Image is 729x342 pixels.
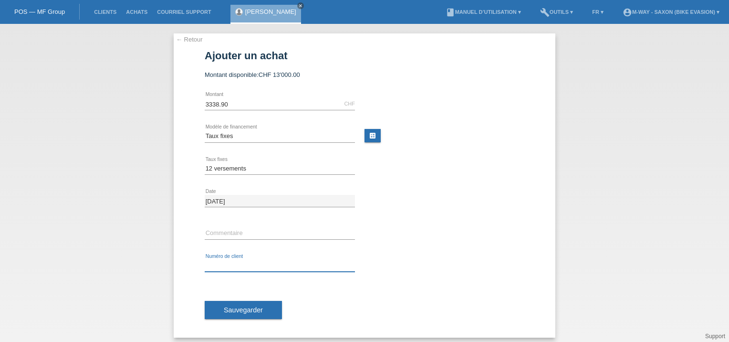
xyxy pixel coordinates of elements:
a: Support [705,333,725,340]
i: account_circle [623,8,632,17]
i: calculate [369,132,376,139]
a: ← Retour [176,36,203,43]
a: close [297,2,304,9]
i: book [446,8,455,17]
div: Montant disponible: [205,71,524,78]
a: bookManuel d’utilisation ▾ [441,9,526,15]
a: calculate [364,129,381,142]
a: Clients [89,9,121,15]
a: Courriel Support [152,9,216,15]
button: Sauvegarder [205,301,282,319]
a: POS — MF Group [14,8,65,15]
span: CHF 13'000.00 [259,71,300,78]
i: close [298,3,303,8]
a: Achats [121,9,152,15]
a: account_circlem-way - Saxon (Bike Evasion) ▾ [618,9,724,15]
h1: Ajouter un achat [205,50,524,62]
span: Sauvegarder [224,306,263,314]
div: CHF [344,101,355,107]
i: build [540,8,550,17]
a: FR ▾ [587,9,608,15]
a: buildOutils ▾ [535,9,578,15]
a: [PERSON_NAME] [245,8,296,15]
